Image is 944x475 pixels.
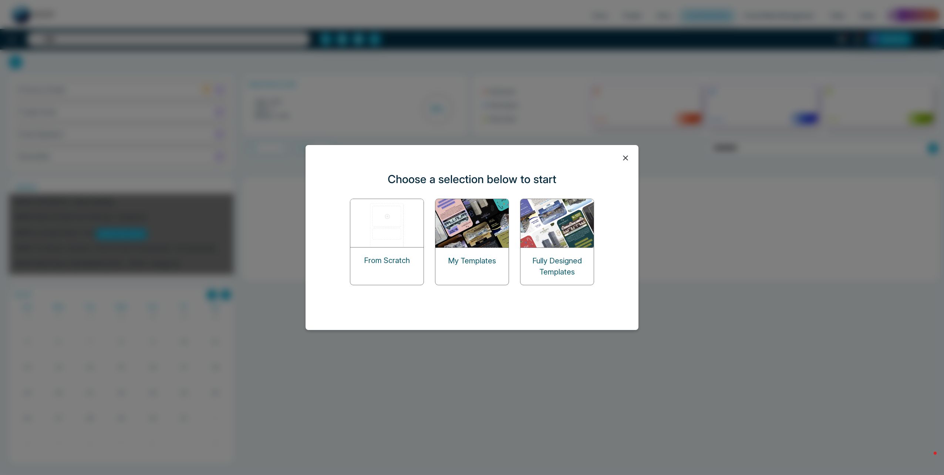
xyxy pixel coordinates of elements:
[520,255,594,277] p: Fully Designed Templates
[520,199,594,247] img: designed-templates.png
[350,199,424,247] img: start-from-scratch.png
[919,450,937,468] iframe: Intercom live chat
[364,255,410,266] p: From Scratch
[435,199,509,247] img: my-templates.png
[388,171,556,188] p: Choose a selection below to start
[448,255,496,266] p: My Templates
